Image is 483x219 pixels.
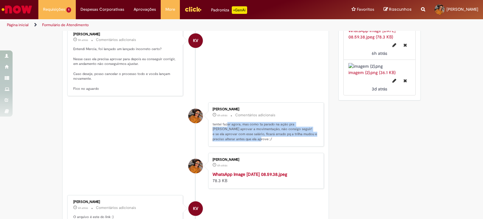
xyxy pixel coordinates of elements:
div: Mercia Mayra Meneses Ferreira [188,159,203,173]
div: [PERSON_NAME] [73,200,178,204]
div: 78.3 KB [213,171,317,184]
img: imagem (2).png [348,63,411,69]
button: Excluir imagem (2).png [400,76,411,86]
a: WhatsApp Image [DATE] 08.59.38.jpeg (78.3 KB) [348,28,396,40]
span: 5h atrás [78,38,88,42]
time: 27/08/2025 10:07:02 [372,86,387,92]
p: +GenAi [232,6,247,14]
a: Formulário de Atendimento [42,22,89,27]
time: 29/08/2025 09:56:55 [78,38,88,42]
span: 1 [66,7,71,13]
div: Padroniza [211,6,247,14]
small: Comentários adicionais [235,112,275,118]
div: [PERSON_NAME] [213,107,317,111]
div: [PERSON_NAME] [73,32,178,36]
button: Editar nome de arquivo WhatsApp Image 2025-08-29 at 08.59.38.jpeg [389,40,400,50]
div: Karine Vieira [188,33,203,48]
span: Favoritos [357,6,374,13]
time: 29/08/2025 08:56:33 [78,206,88,210]
time: 29/08/2025 09:00:40 [217,113,227,117]
button: Excluir WhatsApp Image 2025-08-29 at 08.59.38.jpeg [400,40,411,50]
span: 6h atrás [217,113,227,117]
span: 6h atrás [217,164,227,167]
div: [PERSON_NAME] [213,158,317,162]
button: Editar nome de arquivo imagem (2).png [389,76,400,86]
a: Página inicial [7,22,29,27]
span: Aprovações [134,6,156,13]
div: Karine Vieira [188,201,203,216]
span: 3d atrás [372,86,387,92]
small: Comentários adicionais [96,205,136,210]
ul: Trilhas de página [5,19,317,31]
span: Rascunhos [389,6,412,12]
p: Entendi Mercia, foi lançado um lançado incorreto certo? Nesse caso ela precisa aprovar para depoi... [73,47,178,91]
a: Rascunhos [384,7,412,13]
img: click_logo_yellow_360x200.png [185,4,202,14]
img: ServiceNow [1,3,33,16]
span: KV [193,201,198,216]
span: Despesas Corporativas [80,6,124,13]
span: More [165,6,175,13]
div: Mercia Mayra Meneses Ferreira [188,109,203,123]
span: Requisições [43,6,65,13]
time: 29/08/2025 08:59:56 [372,50,387,56]
p: tentei fazer agora, mas como ta parado na ação pra [PERSON_NAME] aprovar a movimentação, não cons... [213,122,317,142]
span: [PERSON_NAME] [447,7,478,12]
span: KV [193,33,198,48]
small: Comentários adicionais [96,37,136,43]
a: imagem (2).png (36.1 KB) [348,70,396,75]
time: 29/08/2025 08:59:56 [217,164,227,167]
span: 6h atrás [372,50,387,56]
span: 6h atrás [78,206,88,210]
a: WhatsApp Image [DATE] 08.59.38.jpeg [213,171,287,177]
